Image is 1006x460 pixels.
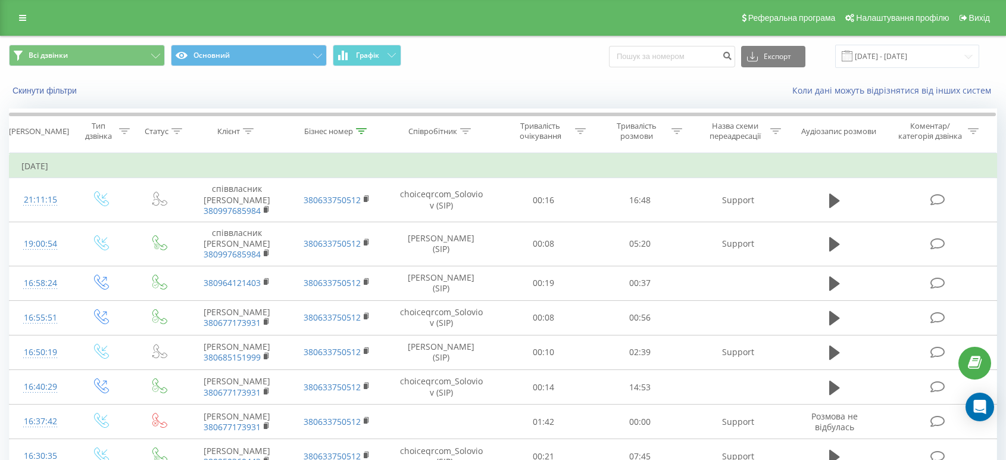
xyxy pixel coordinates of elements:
td: 00:56 [592,300,688,335]
td: choiceqrcom_Soloviov (SIP) [387,300,495,335]
div: 16:58:24 [21,272,59,295]
td: 00:00 [592,405,688,439]
button: Всі дзвінки [9,45,165,66]
td: [PERSON_NAME] [187,405,287,439]
span: Налаштування профілю [856,13,949,23]
a: Коли дані можуть відрізнятися вiд інших систем [792,85,997,96]
span: Вихід [969,13,990,23]
span: Графік [356,51,379,60]
div: Тривалість очікування [508,121,572,141]
a: 380633750512 [304,416,361,427]
div: 19:00:54 [21,232,59,256]
button: Скинути фільтри [9,85,83,96]
div: 16:40:29 [21,375,59,399]
div: Коментар/категорія дзвінка [895,121,965,141]
div: 16:55:51 [21,306,59,330]
td: [PERSON_NAME] (SIP) [387,222,495,266]
a: 380633750512 [304,238,361,249]
div: Співробітник [408,126,457,136]
td: 00:10 [495,335,592,369]
td: choiceqrcom_Soloviov (SIP) [387,178,495,222]
div: Open Intercom Messenger [966,393,994,421]
td: [PERSON_NAME] [187,370,287,405]
div: Назва схеми переадресації [704,121,767,141]
div: Статус [145,126,168,136]
div: Бізнес номер [304,126,353,136]
td: choiceqrcom_Soloviov (SIP) [387,370,495,405]
td: Support [688,222,788,266]
td: 00:14 [495,370,592,405]
span: Всі дзвінки [29,51,68,60]
div: Аудіозапис розмови [801,126,876,136]
div: 16:37:42 [21,410,59,433]
a: 380677173931 [204,317,261,328]
td: 16:48 [592,178,688,222]
button: Графік [333,45,401,66]
td: Support [688,178,788,222]
td: 14:53 [592,370,688,405]
input: Пошук за номером [609,46,735,67]
td: 00:08 [495,222,592,266]
button: Експорт [741,46,805,67]
td: 02:39 [592,335,688,369]
a: 380633750512 [304,381,361,393]
a: 380633750512 [304,194,361,206]
a: 380964121403 [204,277,261,288]
div: Клієнт [217,126,240,136]
a: 380685151999 [204,352,261,363]
td: Support [688,405,788,439]
td: [DATE] [10,154,997,178]
td: 05:20 [592,222,688,266]
td: співвласник [PERSON_NAME] [187,222,287,266]
div: 21:11:15 [21,188,59,212]
td: 00:08 [495,300,592,335]
a: 380997685984 [204,248,261,260]
a: 380633750512 [304,277,361,288]
td: 00:19 [495,266,592,300]
td: 00:16 [495,178,592,222]
td: [PERSON_NAME] (SIP) [387,266,495,300]
td: [PERSON_NAME] (SIP) [387,335,495,369]
a: 380997685984 [204,205,261,216]
div: Тип дзвінка [82,121,116,141]
td: [PERSON_NAME] [187,335,287,369]
td: 00:37 [592,266,688,300]
td: Support [688,335,788,369]
td: [PERSON_NAME] [187,300,287,335]
a: 380677173931 [204,387,261,398]
div: Тривалість розмови [605,121,668,141]
a: 380633750512 [304,312,361,323]
button: Основний [171,45,327,66]
td: співвласник [PERSON_NAME] [187,178,287,222]
a: 380677173931 [204,421,261,433]
div: 16:50:19 [21,341,59,364]
span: Реферальна програма [748,13,836,23]
span: Розмова не відбулась [811,411,858,433]
td: 01:42 [495,405,592,439]
a: 380633750512 [304,346,361,358]
div: [PERSON_NAME] [9,126,69,136]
